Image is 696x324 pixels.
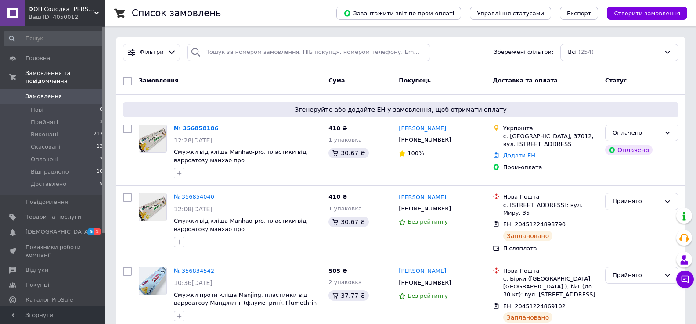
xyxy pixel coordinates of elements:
div: Заплановано [503,312,553,323]
span: Головна [25,54,50,62]
span: 410 ₴ [328,193,347,200]
img: Фото товару [139,193,166,221]
a: [PERSON_NAME] [399,267,446,275]
span: Створити замовлення [614,10,680,17]
span: ЕН: 20451224898790 [503,221,566,228]
span: Замовлення [139,77,178,84]
span: Нові [31,106,43,114]
span: Відправлено [31,168,69,176]
div: с. [GEOGRAPHIC_DATA], 37012, вул. [STREET_ADDRESS] [503,132,598,148]
span: 10 [97,168,103,176]
div: 37.77 ₴ [328,290,368,301]
a: Смужки від кліща Manhao-pro, пластики від варроатозу манхао про [174,217,307,232]
a: [PERSON_NAME] [399,193,446,202]
span: Фільтри [140,48,164,57]
span: (254) [578,49,594,55]
a: Фото товару [139,267,167,295]
span: Повідомлення [25,198,68,206]
div: Ваш ID: 4050012 [29,13,105,21]
span: Доставка та оплата [493,77,558,84]
span: ФОП Солодка Л.П. [29,5,94,13]
span: Збережені фільтри: [494,48,553,57]
img: Фото товару [139,267,166,295]
span: Згенеруйте або додайте ЕН у замовлення, щоб отримати оплату [126,105,675,114]
div: с. [STREET_ADDRESS]: вул. Миру, 35 [503,201,598,217]
span: 1 упаковка [328,136,362,143]
span: Замовлення [25,93,62,100]
a: Фото товару [139,193,167,221]
div: Пром-оплата [503,164,598,171]
a: Додати ЕН [503,152,535,159]
span: Cума [328,77,345,84]
div: 30.67 ₴ [328,148,368,158]
span: 2 [100,156,103,164]
button: Експорт [560,7,599,20]
span: Показники роботи компанії [25,243,81,259]
span: Відгуки [25,266,48,274]
span: Замовлення та повідомлення [25,69,105,85]
div: Заплановано [503,231,553,241]
a: Смужки проти кліща Manjing, пластинки від варроатозу Манджинг (флуметрин), Flumethrin Strip [174,292,317,314]
span: 10:36[DATE] [174,279,213,286]
span: Каталог ProSale [25,296,73,304]
span: 5 [87,228,94,235]
div: Оплачено [613,128,660,138]
span: 12:28[DATE] [174,137,213,144]
a: № 356858186 [174,125,219,132]
input: Пошук [4,31,104,46]
button: Завантажити звіт по пром-оплаті [336,7,461,20]
button: Створити замовлення [607,7,687,20]
span: 1 упаковка [328,205,362,212]
div: [PHONE_NUMBER] [397,203,453,214]
span: Всі [568,48,577,57]
div: с. Бірки ([GEOGRAPHIC_DATA], [GEOGRAPHIC_DATA].), №1 (до 30 кг): вул. [STREET_ADDRESS] [503,275,598,299]
span: Управління статусами [477,10,544,17]
span: Без рейтингу [408,292,448,299]
div: [PHONE_NUMBER] [397,277,453,288]
a: № 356834542 [174,267,214,274]
span: Прийняті [31,118,58,126]
div: [PHONE_NUMBER] [397,134,453,146]
button: Чат з покупцем [676,271,694,288]
span: Оплачені [31,156,58,164]
span: Виконані [31,131,58,139]
span: Покупці [25,281,49,289]
span: Без рейтингу [408,218,448,225]
a: [PERSON_NAME] [399,125,446,133]
div: Прийнято [613,271,660,280]
div: Оплачено [605,145,653,155]
a: Фото товару [139,125,167,153]
span: 12:08[DATE] [174,206,213,213]
span: 9 [100,180,103,188]
a: № 356854040 [174,193,214,200]
span: ЕН: 20451224869102 [503,303,566,310]
span: 2 упаковка [328,279,362,285]
span: 1 [94,228,101,235]
span: 505 ₴ [328,267,347,274]
span: 13 [97,143,103,151]
span: 3 [100,118,103,126]
a: Створити замовлення [598,10,687,16]
div: Нова Пошта [503,267,598,275]
div: Укрпошта [503,125,598,132]
span: Скасовані [31,143,61,151]
h1: Список замовлень [132,8,221,18]
div: Прийнято [613,197,660,206]
div: 30.67 ₴ [328,217,368,227]
span: Доставлено [31,180,66,188]
span: Покупець [399,77,431,84]
span: Завантажити звіт по пром-оплаті [343,9,454,17]
span: 0 [100,106,103,114]
span: 217 [94,131,103,139]
span: Експорт [567,10,591,17]
span: 100% [408,150,424,157]
span: [DEMOGRAPHIC_DATA] [25,228,90,236]
a: Смужки від кліща Manhao-pro, пластики від варроатозу манхао про [174,149,307,164]
span: Товари та послуги [25,213,81,221]
button: Управління статусами [470,7,551,20]
input: Пошук за номером замовлення, ПІБ покупця, номером телефону, Email, номером накладної [187,44,430,61]
div: Післяплата [503,245,598,253]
